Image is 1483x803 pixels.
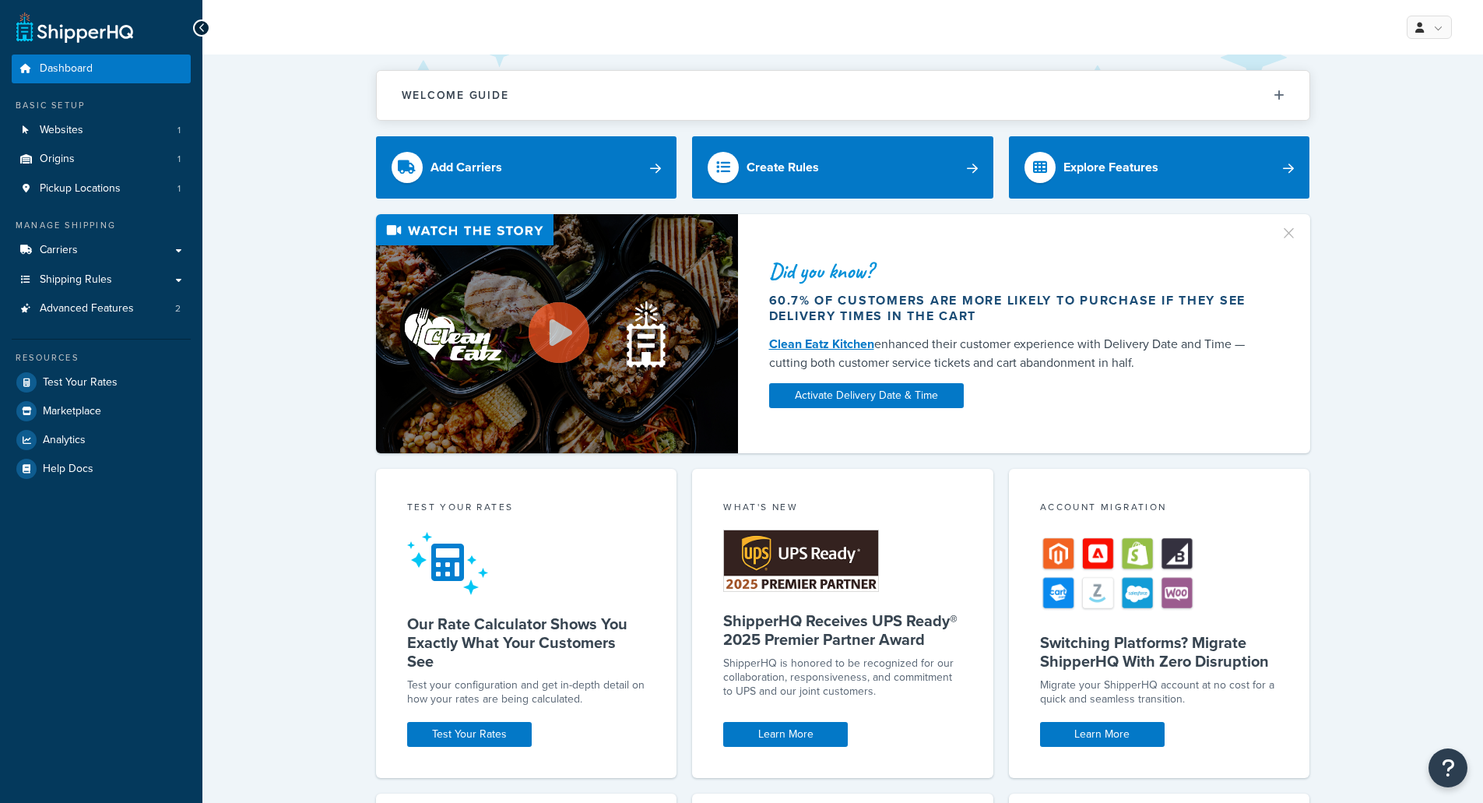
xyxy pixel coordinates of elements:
[1040,678,1279,706] div: Migrate your ShipperHQ account at no cost for a quick and seamless transition.
[40,302,134,315] span: Advanced Features
[43,463,93,476] span: Help Docs
[723,722,848,747] a: Learn More
[177,124,181,137] span: 1
[12,266,191,294] a: Shipping Rules
[40,182,121,195] span: Pickup Locations
[12,426,191,454] a: Analytics
[12,116,191,145] li: Websites
[12,397,191,425] a: Marketplace
[1040,500,1279,518] div: Account Migration
[1040,633,1279,671] h5: Switching Platforms? Migrate ShipperHQ With Zero Disruption
[407,722,532,747] a: Test Your Rates
[1040,722,1165,747] a: Learn More
[1009,136,1310,199] a: Explore Features
[376,136,677,199] a: Add Carriers
[12,455,191,483] a: Help Docs
[40,153,75,166] span: Origins
[1429,748,1467,787] button: Open Resource Center
[40,124,83,137] span: Websites
[12,219,191,232] div: Manage Shipping
[43,376,118,389] span: Test Your Rates
[407,500,646,518] div: Test your rates
[40,273,112,287] span: Shipping Rules
[769,335,1261,372] div: enhanced their customer experience with Delivery Date and Time — cutting both customer service ti...
[723,611,962,649] h5: ShipperHQ Receives UPS Ready® 2025 Premier Partner Award
[747,157,819,178] div: Create Rules
[407,678,646,706] div: Test your configuration and get in-depth detail on how your rates are being calculated.
[177,153,181,166] span: 1
[769,383,964,408] a: Activate Delivery Date & Time
[377,71,1309,120] button: Welcome Guide
[12,145,191,174] li: Origins
[692,136,993,199] a: Create Rules
[1063,157,1158,178] div: Explore Features
[376,214,738,453] img: Video thumbnail
[723,500,962,518] div: What's New
[12,116,191,145] a: Websites1
[402,90,509,101] h2: Welcome Guide
[12,99,191,112] div: Basic Setup
[40,62,93,76] span: Dashboard
[175,302,181,315] span: 2
[12,294,191,323] a: Advanced Features2
[12,55,191,83] a: Dashboard
[769,260,1261,282] div: Did you know?
[430,157,502,178] div: Add Carriers
[12,174,191,203] a: Pickup Locations1
[12,174,191,203] li: Pickup Locations
[12,236,191,265] a: Carriers
[723,657,962,699] p: ShipperHQ is honored to be recognized for our collaboration, responsiveness, and commitment to UP...
[177,182,181,195] span: 1
[769,293,1261,324] div: 60.7% of customers are more likely to purchase if they see delivery times in the cart
[12,145,191,174] a: Origins1
[407,615,646,671] h5: Our Rate Calculator Shows You Exactly What Your Customers See
[12,294,191,323] li: Advanced Features
[43,434,86,447] span: Analytics
[769,335,874,353] a: Clean Eatz Kitchen
[43,405,101,418] span: Marketplace
[12,351,191,365] div: Resources
[40,244,78,257] span: Carriers
[12,368,191,396] a: Test Your Rates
